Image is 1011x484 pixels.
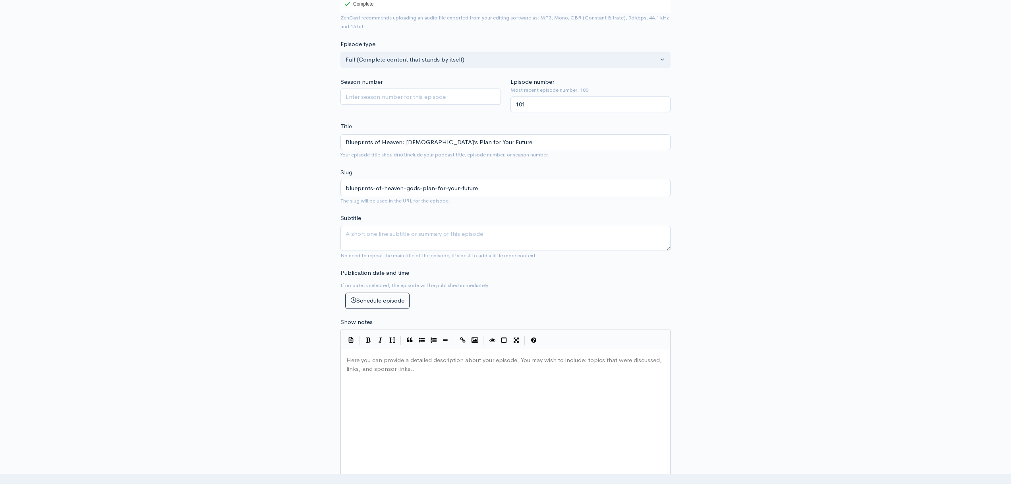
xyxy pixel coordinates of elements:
[439,334,451,346] button: Insert Horizontal Line
[359,336,360,345] i: |
[457,334,469,346] button: Create Link
[362,334,374,346] button: Bold
[510,96,671,113] input: Enter episode number
[510,77,554,87] label: Episode number
[340,168,352,177] label: Slug
[345,334,357,345] button: Insert Show Notes Template
[340,180,671,196] input: title-of-episode
[340,252,537,259] small: No need to repeat the main title of the episode, it's best to add a little more context.
[427,334,439,346] button: Numbered List
[340,268,409,278] label: Publication date and time
[340,77,383,87] label: Season number
[386,334,398,346] button: Heading
[340,89,501,105] input: Enter season number for this episode
[397,151,406,158] strong: not
[498,334,510,346] button: Toggle Side by Side
[344,2,373,6] div: Complete
[340,40,375,49] label: Episode type
[340,318,373,327] label: Show notes
[340,134,671,150] input: What is the episode's title?
[340,14,669,30] small: ZenCast recommends uploading an audio file exported from your editing software as: MP3, Mono, CBR...
[374,334,386,346] button: Italic
[416,334,427,346] button: Generic List
[340,151,549,158] small: Your episode title should include your podcast title, episode number, or season number.
[340,214,361,223] label: Subtitle
[345,293,410,309] button: Schedule episode
[340,122,352,131] label: Title
[454,336,454,345] i: |
[510,334,522,346] button: Toggle Fullscreen
[340,282,489,289] small: If no date is selected, the episode will be published immediately.
[469,334,481,346] button: Insert Image
[528,334,539,346] button: Markdown Guide
[486,334,498,346] button: Toggle Preview
[404,334,416,346] button: Quote
[346,55,658,64] div: Full (Complete content that stands by itself)
[340,197,450,204] small: The slug will be used in the URL for the episode.
[510,86,671,94] small: Most recent episode number: 100
[340,52,671,68] button: Full (Complete content that stands by itself)
[483,336,484,345] i: |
